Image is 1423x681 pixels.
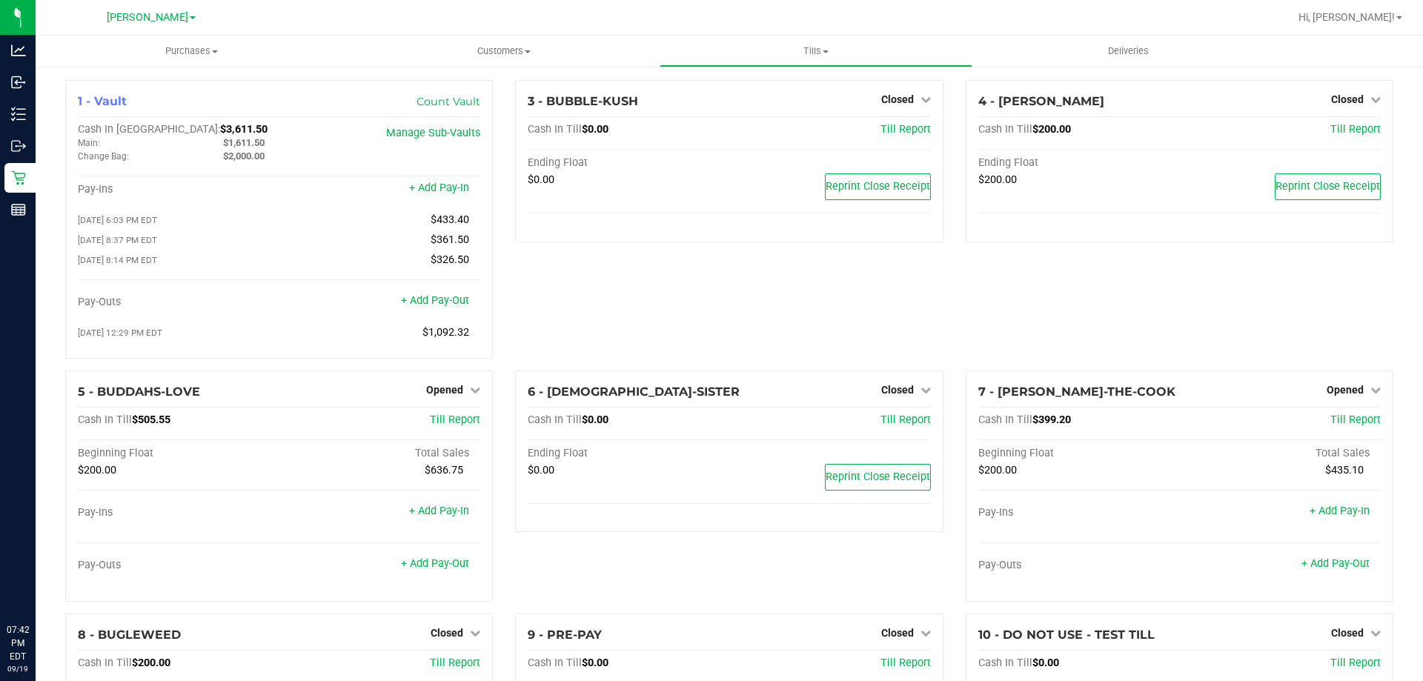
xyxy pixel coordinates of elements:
[426,384,463,396] span: Opened
[660,44,971,58] span: Tills
[582,657,608,669] span: $0.00
[528,173,554,186] span: $0.00
[1276,180,1380,193] span: Reprint Close Receipt
[825,173,931,200] button: Reprint Close Receipt
[409,505,469,517] a: + Add Pay-In
[978,506,1180,519] div: Pay-Ins
[528,628,602,642] span: 9 - PRE-PAY
[881,627,914,639] span: Closed
[1032,413,1071,426] span: $399.20
[978,123,1032,136] span: Cash In Till
[881,384,914,396] span: Closed
[528,413,582,426] span: Cash In Till
[978,657,1032,669] span: Cash In Till
[401,294,469,307] a: + Add Pay-Out
[978,559,1180,572] div: Pay-Outs
[78,464,116,476] span: $200.00
[826,471,930,483] span: Reprint Close Receipt
[978,447,1180,460] div: Beginning Float
[78,559,279,572] div: Pay-Outs
[417,95,480,108] a: Count Vault
[223,137,265,148] span: $1,611.50
[386,127,480,139] a: Manage Sub-Vaults
[11,202,26,217] inline-svg: Reports
[1325,464,1364,476] span: $435.10
[223,150,265,162] span: $2,000.00
[972,36,1284,67] a: Deliveries
[881,93,914,105] span: Closed
[528,464,554,476] span: $0.00
[78,328,162,338] span: [DATE] 12:29 PM EDT
[528,94,638,108] span: 3 - BUBBLE-KUSH
[78,138,100,148] span: Main:
[826,180,930,193] span: Reprint Close Receipt
[36,44,348,58] span: Purchases
[880,123,931,136] a: Till Report
[78,215,157,225] span: [DATE] 6:03 PM EDT
[582,413,608,426] span: $0.00
[430,657,480,669] a: Till Report
[528,156,729,170] div: Ending Float
[528,385,740,399] span: 6 - [DEMOGRAPHIC_DATA]-SISTER
[1330,413,1381,426] a: Till Report
[409,182,469,194] a: + Add Pay-In
[528,447,729,460] div: Ending Float
[78,94,127,108] span: 1 - Vault
[431,253,469,266] span: $326.50
[348,44,659,58] span: Customers
[1330,657,1381,669] a: Till Report
[978,385,1175,399] span: 7 - [PERSON_NAME]-THE-COOK
[279,447,481,460] div: Total Sales
[36,36,348,67] a: Purchases
[1088,44,1169,58] span: Deliveries
[528,657,582,669] span: Cash In Till
[78,183,279,196] div: Pay-Ins
[78,506,279,519] div: Pay-Ins
[582,123,608,136] span: $0.00
[880,657,931,669] a: Till Report
[11,43,26,58] inline-svg: Analytics
[78,657,132,669] span: Cash In Till
[78,123,220,136] span: Cash In [GEOGRAPHIC_DATA]:
[1032,657,1059,669] span: $0.00
[880,413,931,426] a: Till Report
[425,464,463,476] span: $636.75
[7,663,29,674] p: 09/19
[431,213,469,226] span: $433.40
[78,255,157,265] span: [DATE] 8:14 PM EDT
[78,235,157,245] span: [DATE] 8:37 PM EDT
[660,36,972,67] a: Tills
[1331,627,1364,639] span: Closed
[1331,93,1364,105] span: Closed
[978,94,1104,108] span: 4 - [PERSON_NAME]
[825,464,931,491] button: Reprint Close Receipt
[1330,123,1381,136] a: Till Report
[430,413,480,426] a: Till Report
[1310,505,1370,517] a: + Add Pay-In
[15,562,59,607] iframe: Resource center
[78,151,129,162] span: Change Bag:
[978,156,1180,170] div: Ending Float
[78,447,279,460] div: Beginning Float
[132,657,170,669] span: $200.00
[431,627,463,639] span: Closed
[11,170,26,185] inline-svg: Retail
[978,413,1032,426] span: Cash In Till
[1327,384,1364,396] span: Opened
[1032,123,1071,136] span: $200.00
[78,385,200,399] span: 5 - BUDDAHS-LOVE
[528,123,582,136] span: Cash In Till
[1298,11,1395,23] span: Hi, [PERSON_NAME]!
[431,233,469,246] span: $361.50
[11,139,26,153] inline-svg: Outbound
[401,557,469,570] a: + Add Pay-Out
[7,623,29,663] p: 07:42 PM EDT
